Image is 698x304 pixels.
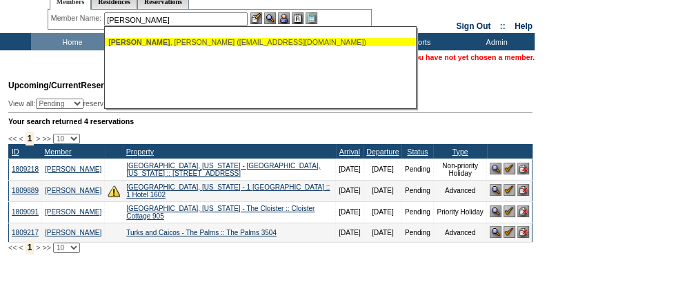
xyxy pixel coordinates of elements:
[401,180,433,201] td: Pending
[490,184,501,196] img: View Reservation
[45,165,101,173] a: [PERSON_NAME]
[517,226,529,238] img: Cancel Reservation
[366,148,399,156] a: Departure
[108,38,412,46] div: , [PERSON_NAME] ([EMAIL_ADDRESS][DOMAIN_NAME])
[433,180,487,201] td: Advanced
[42,243,50,252] span: >>
[515,21,532,31] a: Help
[264,12,276,24] img: View
[503,226,515,238] img: Confirm Reservation
[108,38,170,46] span: [PERSON_NAME]
[12,165,39,173] a: 1809218
[12,208,39,216] a: 1809091
[336,180,363,201] td: [DATE]
[292,12,303,24] img: Reservations
[36,134,40,143] span: >
[42,134,50,143] span: >>
[51,12,104,24] div: Member Name:
[45,187,101,194] a: [PERSON_NAME]
[31,33,110,50] td: Home
[490,163,501,174] img: View Reservation
[8,99,350,109] div: View all: reservations owned by:
[363,159,401,180] td: [DATE]
[401,201,433,223] td: Pending
[433,201,487,223] td: Priority Holiday
[363,201,401,223] td: [DATE]
[490,226,501,238] img: View Reservation
[433,159,487,180] td: Non-priority Holiday
[19,134,23,143] span: <
[503,163,515,174] img: Confirm Reservation
[8,117,532,125] div: Your search returned 4 reservations
[503,205,515,217] img: Confirm Reservation
[336,201,363,223] td: [DATE]
[12,187,39,194] a: 1809889
[517,163,529,174] img: Cancel Reservation
[503,184,515,196] img: Confirm Reservation
[8,134,17,143] span: <<
[363,223,401,242] td: [DATE]
[452,148,468,156] a: Type
[401,223,433,242] td: Pending
[26,132,34,145] span: 1
[500,21,506,31] span: ::
[12,229,39,236] a: 1809217
[108,185,120,197] img: There are insufficient days and/or tokens to cover this reservation
[456,21,490,31] a: Sign Out
[455,33,535,50] td: Admin
[12,148,19,156] a: ID
[19,243,23,252] span: <
[8,81,81,90] span: Upcoming/Current
[36,243,40,252] span: >
[407,148,428,156] a: Status
[8,243,17,252] span: <<
[44,148,71,156] a: Member
[8,81,133,90] span: Reservations
[490,205,501,217] img: View Reservation
[45,208,101,216] a: [PERSON_NAME]
[126,205,315,220] a: [GEOGRAPHIC_DATA], [US_STATE] - The Cloister :: Cloister Cottage 905
[339,148,360,156] a: Arrival
[336,159,363,180] td: [DATE]
[517,184,529,196] img: Cancel Reservation
[410,53,535,61] span: You have not yet chosen a member.
[433,223,487,242] td: Advanced
[401,159,433,180] td: Pending
[336,223,363,242] td: [DATE]
[517,205,529,217] img: Cancel Reservation
[278,12,290,24] img: Impersonate
[45,229,101,236] a: [PERSON_NAME]
[306,12,317,24] img: b_calculator.gif
[126,183,330,199] a: [GEOGRAPHIC_DATA], [US_STATE] - 1 [GEOGRAPHIC_DATA] :: 1 Hotel 1602
[363,180,401,201] td: [DATE]
[126,162,320,177] a: [GEOGRAPHIC_DATA], [US_STATE] - [GEOGRAPHIC_DATA], [US_STATE] :: [STREET_ADDRESS]
[250,12,262,24] img: b_edit.gif
[126,148,154,156] a: Property
[26,241,34,254] span: 1
[126,229,277,236] a: Turks and Caicos - The Palms :: The Palms 3504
